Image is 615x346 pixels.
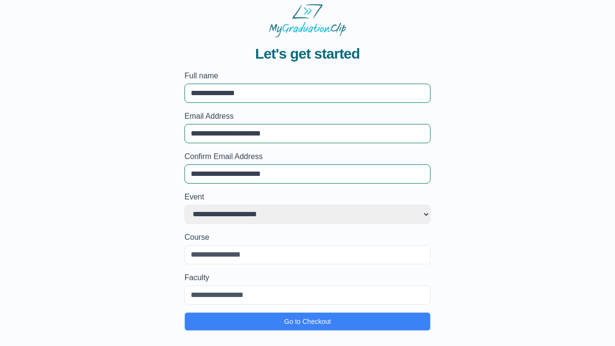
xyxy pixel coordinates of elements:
[255,45,360,62] span: Let's get started
[184,111,430,122] label: Email Address
[184,191,430,203] label: Event
[269,4,346,37] img: MyGraduationClip
[184,70,430,82] label: Full name
[184,232,430,243] label: Course
[184,272,430,284] label: Faculty
[184,151,430,162] label: Confirm Email Address
[184,312,430,331] button: Go to Checkout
